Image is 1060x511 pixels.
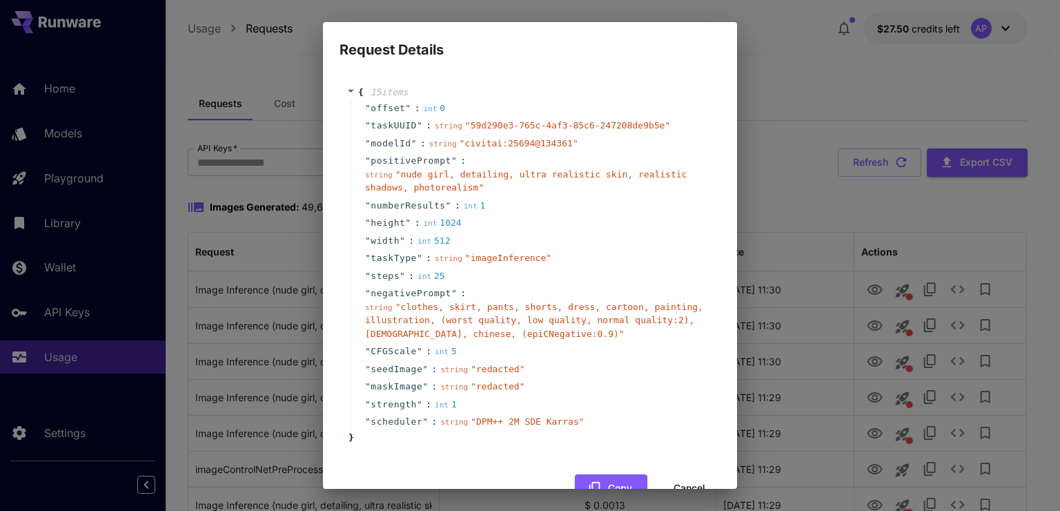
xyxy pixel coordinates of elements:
span: : [409,234,414,248]
span: " [422,364,428,374]
span: " [417,253,422,263]
span: offset [371,102,405,115]
span: " [400,235,405,246]
span: string [440,365,468,374]
span: : [426,119,431,133]
span: " redacted " [471,364,524,374]
span: " redacted " [471,381,524,392]
span: strength [371,398,417,412]
span: " [417,120,422,131]
span: : [415,102,420,115]
span: " [365,381,371,392]
span: { [358,86,364,99]
span: " [422,381,428,392]
span: : [426,251,431,265]
span: " [365,103,371,113]
span: modelId [371,137,411,151]
span: " nude girl, detailing, ultra realistic skin, realistic shadows, photorealism " [365,169,687,193]
div: 1024 [423,216,461,230]
div: 5 [435,345,457,358]
div: 0 [423,102,445,115]
span: CFGScale [371,345,417,358]
span: int [435,347,449,356]
span: int [464,202,478,211]
button: Copy [575,474,647,503]
span: " [422,416,428,427]
span: : [455,199,460,213]
span: " [365,200,371,211]
span: " [365,138,371,148]
button: Cancel [658,474,720,503]
span: : [426,345,431,358]
span: " imageInference " [465,253,551,263]
span: " [365,253,371,263]
span: " [411,138,417,148]
span: : [415,216,420,230]
span: 15 item s [371,87,409,97]
span: int [423,219,437,228]
div: 25 [418,269,445,283]
span: int [418,237,431,246]
span: " [451,155,457,166]
span: width [371,234,400,248]
span: steps [371,269,400,283]
div: 512 [418,234,450,248]
span: string [435,254,462,263]
span: string [365,303,393,312]
span: : [432,363,438,376]
span: numberResults [371,199,445,213]
span: " [405,218,411,228]
span: " clothes, skirt, pants, shorts, dress, cartoon, painting, illustration, (worst quality, low qual... [365,302,703,339]
span: : [426,398,431,412]
span: " 59d290e3-765c-4af3-85c6-247208de9b5e " [465,120,670,131]
span: : [409,269,414,283]
span: " [365,416,371,427]
span: int [435,401,449,409]
span: " civitai:25694@134361 " [460,138,578,148]
div: 1 [435,398,457,412]
span: seedImage [371,363,422,376]
span: " [365,346,371,356]
span: " [400,271,405,281]
span: negativePrompt [371,287,451,300]
span: : [432,380,438,394]
span: string [440,418,468,427]
span: " [417,399,422,409]
span: height [371,216,405,230]
h2: Request Details [323,22,737,61]
span: : [460,287,466,300]
span: " DPM++ 2M SDE Karras " [471,416,584,427]
span: " [405,103,411,113]
span: maskImage [371,380,422,394]
span: " [446,200,451,211]
span: taskType [371,251,417,265]
span: string [440,383,468,392]
span: scheduler [371,415,422,429]
span: int [418,272,431,281]
div: 1 [464,199,486,213]
span: int [423,104,437,113]
span: taskUUID [371,119,417,133]
span: " [365,364,371,374]
span: string [435,122,462,131]
span: " [365,120,371,131]
span: string [365,171,393,180]
span: " [365,399,371,409]
span: " [365,288,371,298]
span: " [417,346,422,356]
span: " [451,288,457,298]
span: positivePrompt [371,154,451,168]
span: } [346,431,354,445]
span: " [365,218,371,228]
span: " [365,155,371,166]
span: : [460,154,466,168]
span: " [365,235,371,246]
span: " [365,271,371,281]
span: string [429,139,457,148]
span: : [432,415,438,429]
span: : [420,137,426,151]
